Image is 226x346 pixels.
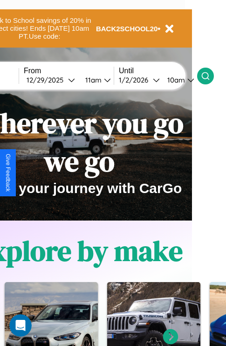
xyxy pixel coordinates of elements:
div: 1 / 2 / 2026 [119,76,153,84]
div: Give Feedback [5,154,11,192]
b: BACK2SCHOOL20 [96,25,158,33]
button: 10am [160,75,197,85]
label: Until [119,67,197,75]
label: From [24,67,114,75]
div: 12 / 29 / 2025 [27,76,68,84]
div: 10am [163,76,187,84]
button: 11am [78,75,114,85]
button: 12/29/2025 [24,75,78,85]
div: 11am [81,76,104,84]
iframe: Intercom live chat [9,314,32,337]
